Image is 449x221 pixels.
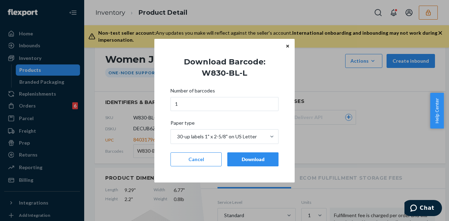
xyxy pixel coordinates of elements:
[177,133,257,140] div: 30-up labels 1" x 2-5/8" on US Letter
[170,97,279,111] input: Number of barcodes
[284,42,291,50] button: Close
[176,133,177,140] input: Paper type30-up labels 1" x 2-5/8" on US Letter
[170,87,215,97] span: Number of barcodes
[170,119,195,129] span: Paper type
[233,156,273,163] div: Download
[165,56,284,79] h1: Download Barcode: W830-BL-L
[170,152,222,166] button: Cancel
[227,152,279,166] button: Download
[15,5,30,11] span: Chat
